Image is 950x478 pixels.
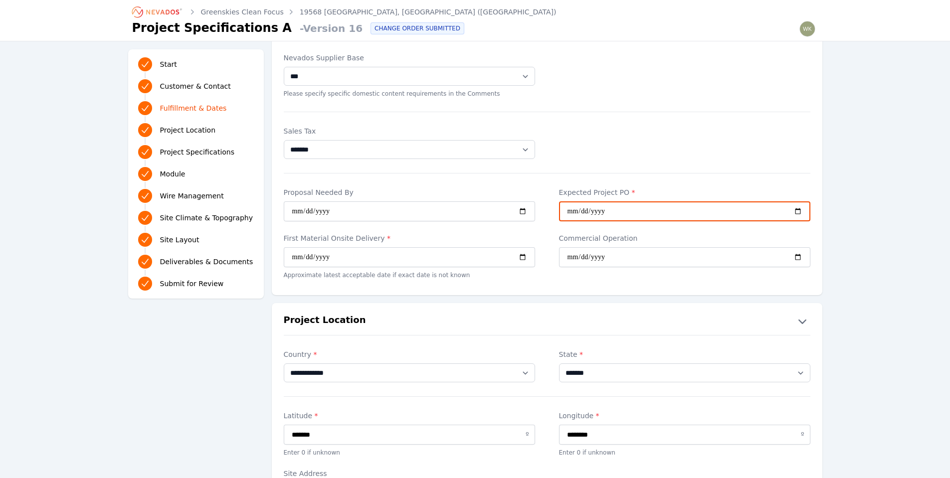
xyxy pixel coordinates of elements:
[559,187,810,197] label: Expected Project PO
[160,169,186,179] span: Module
[160,235,199,245] span: Site Layout
[284,449,535,457] p: Enter 0 if unknown
[138,55,254,293] nav: Progress
[284,90,535,98] p: Please specify specific domestic content requirements in the Comments
[559,411,810,421] label: Longitude
[284,271,535,279] p: Approximate latest acceptable date if exact date is not known
[160,147,235,157] span: Project Specifications
[284,187,535,197] label: Proposal Needed By
[284,126,535,136] label: Sales Tax
[160,279,224,289] span: Submit for Review
[132,20,292,36] h1: Project Specifications A
[371,22,464,34] div: CHANGE ORDER SUBMITTED
[160,81,231,91] span: Customer & Contact
[300,7,557,17] a: 19568 [GEOGRAPHIC_DATA], [GEOGRAPHIC_DATA] ([GEOGRAPHIC_DATA])
[160,125,216,135] span: Project Location
[160,103,227,113] span: Fulfillment & Dates
[284,233,535,243] label: First Material Onsite Delivery
[160,59,177,69] span: Start
[559,233,810,243] label: Commercial Operation
[559,449,810,457] p: Enter 0 if unknown
[132,4,557,20] nav: Breadcrumb
[559,349,810,359] label: State
[160,191,224,201] span: Wire Management
[201,7,284,17] a: Greenskies Clean Focus
[284,53,535,63] label: Nevados Supplier Base
[160,257,253,267] span: Deliverables & Documents
[799,21,815,37] img: wkerrigan@greenskies.com
[284,411,535,421] label: Latitude
[160,213,253,223] span: Site Climate & Topography
[284,349,535,359] label: Country
[296,21,363,35] span: - Version 16
[284,313,366,329] h2: Project Location
[272,313,822,329] button: Project Location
